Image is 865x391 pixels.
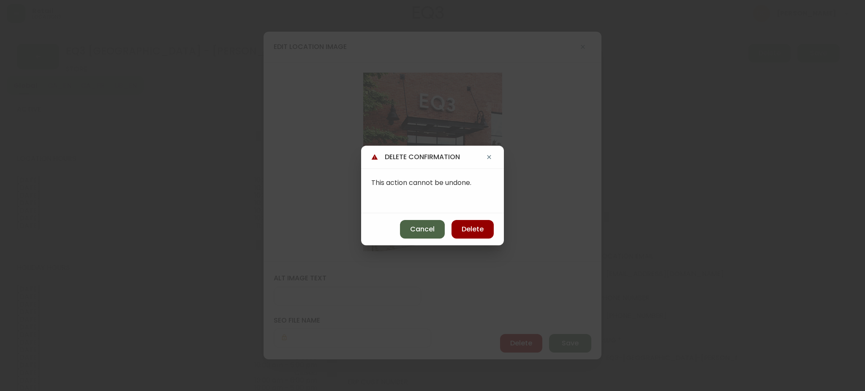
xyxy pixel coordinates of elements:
button: Cancel [400,220,445,239]
button: Delete [452,220,494,239]
span: This action cannot be undone. [371,178,471,187]
span: Delete [462,225,484,234]
h4: delete confirmation [385,152,484,162]
span: Cancel [410,225,435,234]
